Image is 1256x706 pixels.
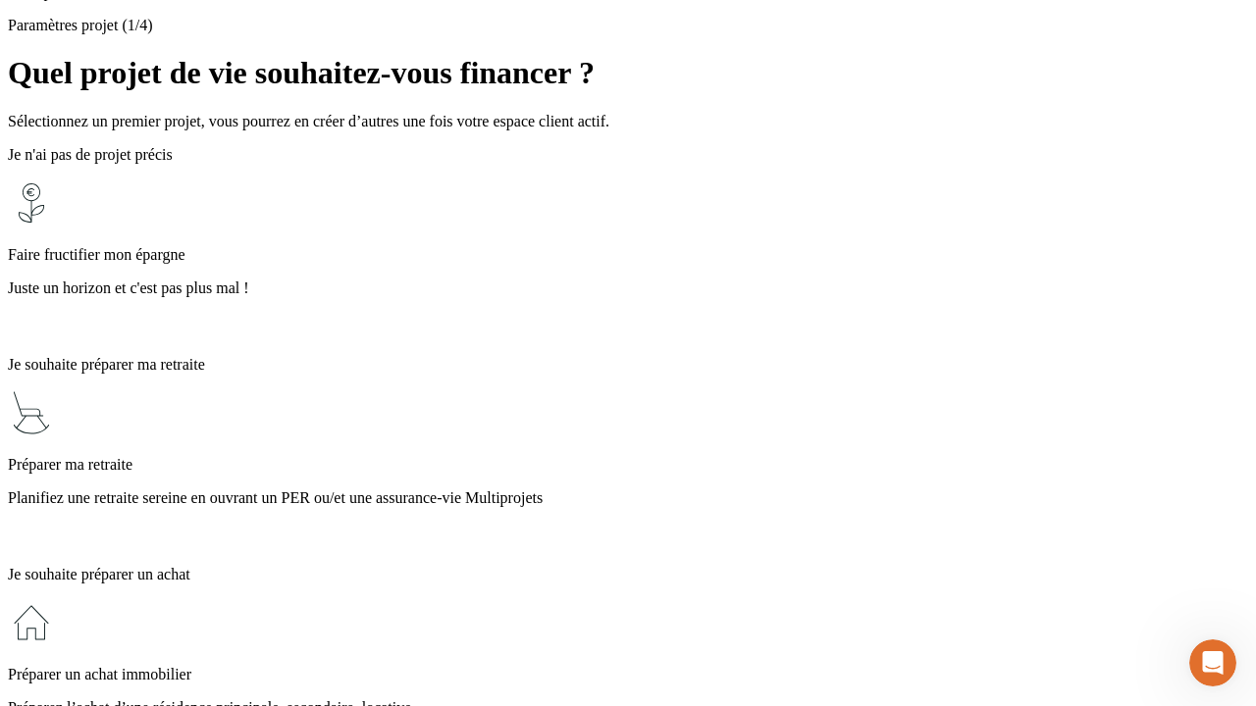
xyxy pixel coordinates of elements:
p: Je n'ai pas de projet précis [8,146,1248,164]
p: Je souhaite préparer ma retraite [8,356,1248,374]
p: Faire fructifier mon épargne [8,246,1248,264]
p: Paramètres projet (1/4) [8,17,1248,34]
p: Je souhaite préparer un achat [8,566,1248,583]
p: Préparer ma retraite [8,456,1248,474]
span: Sélectionnez un premier projet, vous pourrez en créer d’autres une fois votre espace client actif. [8,113,609,129]
p: Préparer un achat immobilier [8,666,1248,683]
iframe: Intercom live chat [1189,639,1236,686]
h1: Quel projet de vie souhaitez-vous financer ? [8,55,1248,91]
p: Planifiez une retraite sereine en ouvrant un PER ou/et une assurance-vie Multiprojets [8,489,1248,507]
p: Juste un horizon et c'est pas plus mal ! [8,279,1248,297]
